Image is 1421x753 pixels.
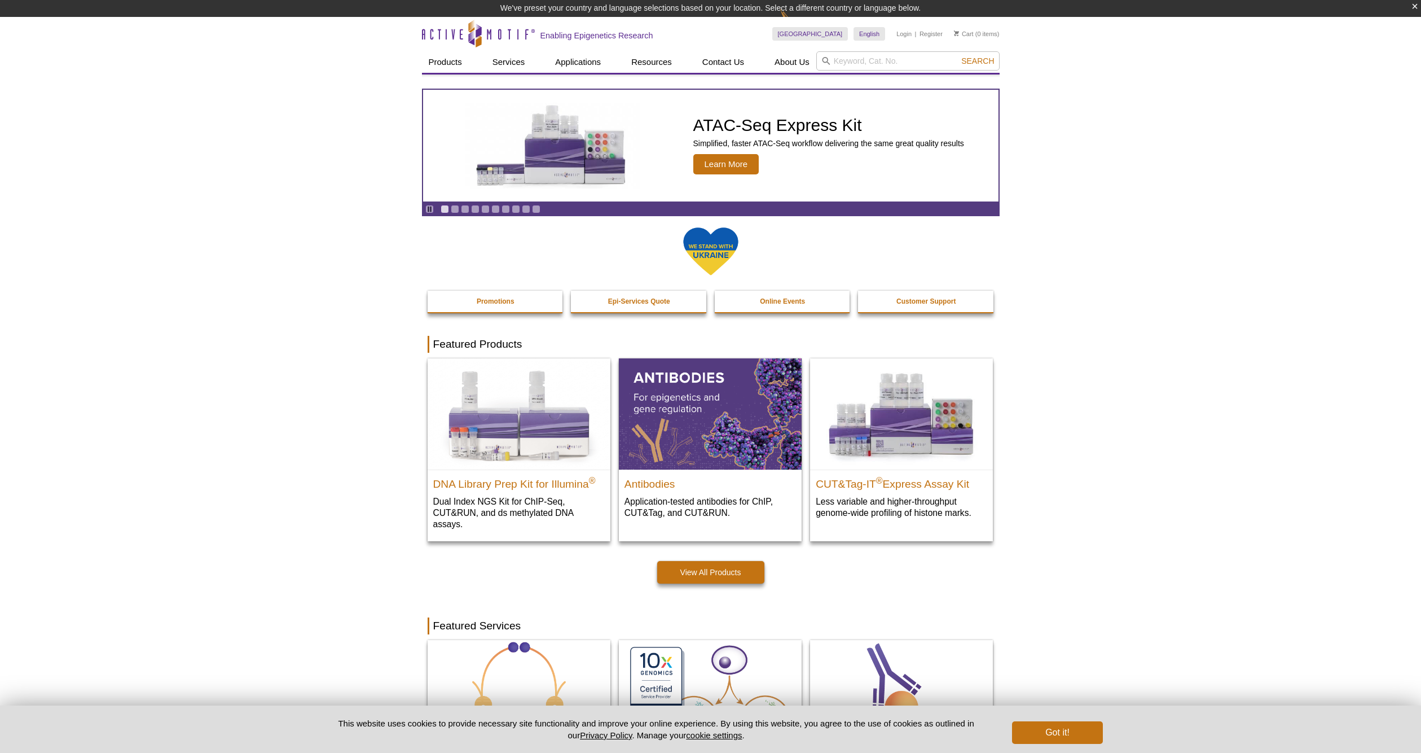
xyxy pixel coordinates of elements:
a: Register [920,30,943,38]
h2: Featured Services [428,618,994,634]
img: Change Here [780,8,810,35]
h2: Featured Products [428,336,994,353]
p: Simplified, faster ATAC-Seq workflow delivering the same great quality results [693,138,964,148]
input: Keyword, Cat. No. [816,51,1000,71]
sup: ® [589,475,596,485]
a: Go to slide 6 [491,205,500,213]
a: Services [486,51,532,73]
a: Privacy Policy [580,730,632,740]
li: (0 items) [954,27,1000,41]
img: Your Cart [954,30,959,36]
a: Applications [548,51,608,73]
img: Single-Cell Multiome Servicee [619,640,802,752]
a: English [854,27,885,41]
sup: ® [876,475,883,485]
img: CUT&Tag-IT® Express Assay Kit [810,358,993,469]
p: This website uses cookies to provide necessary site functionality and improve your online experie... [319,717,994,741]
a: Cart [954,30,974,38]
a: [GEOGRAPHIC_DATA] [772,27,848,41]
h2: ATAC-Seq Express Kit [693,117,964,134]
a: Go to slide 4 [471,205,479,213]
a: Promotions [428,291,564,312]
a: Toggle autoplay [425,205,434,213]
a: Contact Us [696,51,751,73]
strong: Epi-Services Quote [608,297,670,305]
img: ATAC-Seq Express Kit [459,103,645,189]
img: Fixed ATAC-Seq Services [428,640,610,752]
a: All Antibodies Antibodies Application-tested antibodies for ChIP, CUT&Tag, and CUT&RUN. [619,358,802,529]
p: Less variable and higher-throughput genome-wide profiling of histone marks​. [816,496,987,519]
a: Go to slide 8 [512,205,520,213]
a: Go to slide 2 [451,205,459,213]
article: ATAC-Seq Express Kit [423,90,998,202]
a: Go to slide 10 [532,205,540,213]
h2: Enabling Epigenetics Research [540,30,653,41]
p: Dual Index NGS Kit for ChIP-Seq, CUT&RUN, and ds methylated DNA assays. [433,496,605,530]
p: Application-tested antibodies for ChIP, CUT&Tag, and CUT&RUN. [624,496,796,519]
strong: Online Events [760,297,805,305]
button: cookie settings [686,730,742,740]
span: Learn More [693,154,759,174]
h2: CUT&Tag-IT Express Assay Kit [816,473,987,490]
img: We Stand With Ukraine [683,226,739,277]
a: Customer Support [858,291,995,312]
a: Go to slide 5 [481,205,490,213]
a: View All Products [657,561,764,584]
strong: Customer Support [896,297,956,305]
a: ATAC-Seq Express Kit ATAC-Seq Express Kit Simplified, faster ATAC-Seq workflow delivering the sam... [423,90,998,202]
a: Resources [624,51,679,73]
img: All Antibodies [619,358,802,469]
h2: DNA Library Prep Kit for Illumina [433,473,605,490]
a: Online Events [715,291,851,312]
strong: Promotions [477,297,514,305]
a: Go to slide 7 [501,205,510,213]
a: CUT&Tag-IT® Express Assay Kit CUT&Tag-IT®Express Assay Kit Less variable and higher-throughput ge... [810,358,993,529]
a: Go to slide 1 [441,205,449,213]
h2: Antibodies [624,473,796,490]
a: Login [896,30,912,38]
img: TIP-ChIP Service [810,640,993,751]
span: Search [961,56,994,65]
button: Search [958,56,997,66]
a: About Us [768,51,816,73]
img: DNA Library Prep Kit for Illumina [428,358,610,469]
a: Go to slide 9 [522,205,530,213]
a: Go to slide 3 [461,205,469,213]
a: Products [422,51,469,73]
a: DNA Library Prep Kit for Illumina DNA Library Prep Kit for Illumina® Dual Index NGS Kit for ChIP-... [428,358,610,541]
a: Epi-Services Quote [571,291,707,312]
li: | [915,27,917,41]
button: Got it! [1012,721,1102,744]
